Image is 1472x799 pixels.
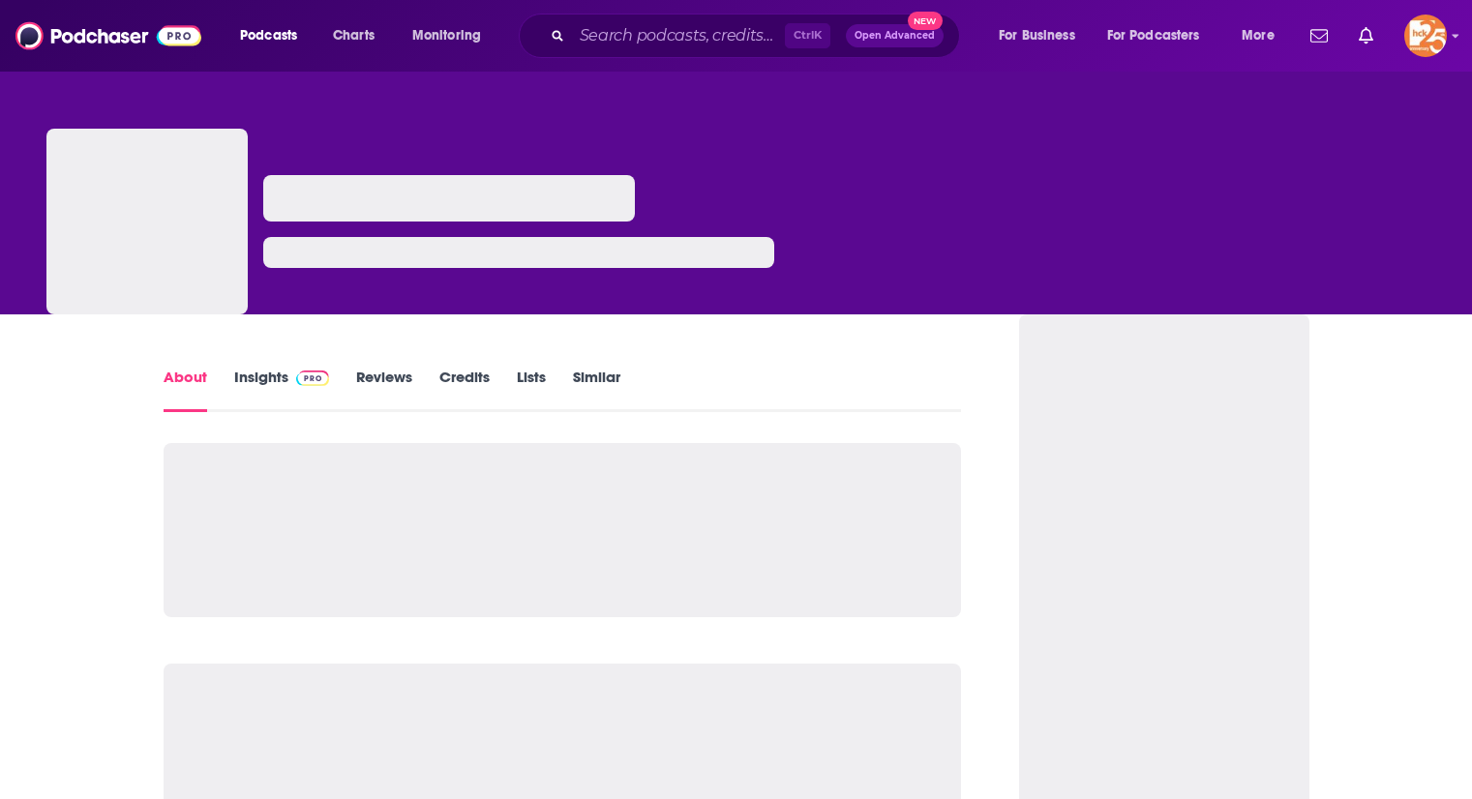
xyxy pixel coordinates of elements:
[226,20,322,51] button: open menu
[855,31,935,41] span: Open Advanced
[985,20,1099,51] button: open menu
[439,368,490,412] a: Credits
[320,20,386,51] a: Charts
[240,22,297,49] span: Podcasts
[164,368,207,412] a: About
[333,22,375,49] span: Charts
[1351,19,1381,52] a: Show notifications dropdown
[517,368,546,412] a: Lists
[234,368,330,412] a: InsightsPodchaser Pro
[1404,15,1447,57] span: Logged in as kerrifulks
[412,22,481,49] span: Monitoring
[572,20,785,51] input: Search podcasts, credits, & more...
[1242,22,1275,49] span: More
[999,22,1075,49] span: For Business
[1404,15,1447,57] button: Show profile menu
[1404,15,1447,57] img: User Profile
[356,368,412,412] a: Reviews
[296,370,330,386] img: Podchaser Pro
[908,12,943,30] span: New
[1107,22,1200,49] span: For Podcasters
[1095,20,1228,51] button: open menu
[573,368,620,412] a: Similar
[15,17,201,54] img: Podchaser - Follow, Share and Rate Podcasts
[785,23,830,48] span: Ctrl K
[537,14,978,58] div: Search podcasts, credits, & more...
[399,20,506,51] button: open menu
[1228,20,1299,51] button: open menu
[846,24,944,47] button: Open AdvancedNew
[1303,19,1336,52] a: Show notifications dropdown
